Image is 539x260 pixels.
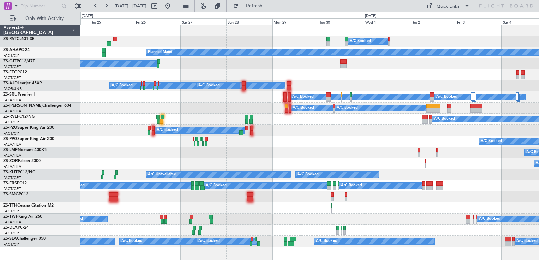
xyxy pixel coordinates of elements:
[337,103,358,113] div: A/C Booked
[3,148,47,152] a: ZS-LMFNextant 400XTi
[365,13,376,19] div: [DATE]
[3,70,17,74] span: ZS-FTG
[3,242,21,247] a: FACT/CPT
[272,18,318,25] div: Mon 29
[364,18,410,25] div: Wed 1
[436,92,457,102] div: A/C Booked
[341,181,362,191] div: A/C Booked
[3,86,22,91] a: FAOR/JNB
[240,4,268,8] span: Refresh
[3,203,17,208] span: ZS-TTH
[3,109,21,114] a: FALA/HLA
[3,137,17,141] span: ZS-PPG
[456,18,502,25] div: Fri 3
[3,142,21,147] a: FALA/HLA
[157,125,178,135] div: A/C Booked
[135,18,181,25] div: Fri 26
[82,13,93,19] div: [DATE]
[3,170,35,174] a: ZS-KHTPC12/NG
[3,159,41,163] a: ZS-ZORFalcon 2000
[3,81,18,85] span: ZS-AJD
[3,231,21,236] a: FACT/CPT
[3,220,21,225] a: FALA/HLA
[198,81,220,91] div: A/C Booked
[3,53,21,58] a: FACT/CPT
[481,136,502,146] div: A/C Booked
[3,237,46,241] a: ZS-SLAChallenger 350
[3,192,19,196] span: ZS-SMG
[3,115,17,119] span: ZS-RVL
[3,175,21,180] a: FACT/CPT
[3,126,54,130] a: ZS-PZUSuper King Air 200
[226,18,272,25] div: Sun 28
[292,92,314,102] div: A/C Booked
[198,236,220,246] div: A/C Booked
[205,181,227,191] div: A/C Booked
[3,148,18,152] span: ZS-LMF
[437,3,459,10] div: Quick Links
[112,81,133,91] div: A/C Booked
[350,36,371,46] div: A/C Booked
[3,181,27,185] a: ZS-ERSPC12
[3,98,21,103] a: FALA/HLA
[3,181,17,185] span: ZS-ERS
[297,170,319,180] div: A/C Booked
[3,104,42,108] span: ZS-[PERSON_NAME]
[18,16,71,21] span: Only With Activity
[21,1,59,11] input: Trip Number
[3,59,17,63] span: ZS-CJT
[3,226,18,230] span: ZS-DLA
[3,37,35,41] a: ZS-PATCL601-3R
[3,131,21,136] a: FACT/CPT
[3,237,17,241] span: ZS-SLA
[3,70,27,74] a: ZS-FTGPC12
[181,18,226,25] div: Sat 27
[121,236,142,246] div: A/C Booked
[3,215,18,219] span: ZS-TWP
[3,92,35,97] a: ZS-SRUPremier I
[434,114,455,124] div: A/C Booked
[148,47,172,58] div: Planned Maint
[148,170,176,180] div: A/C Unavailable
[3,186,21,191] a: FACT/CPT
[3,170,18,174] span: ZS-KHT
[3,37,17,41] span: ZS-PAT
[479,214,500,224] div: A/C Booked
[7,13,73,24] button: Only With Activity
[3,203,54,208] a: ZS-TTHCessna Citation M2
[3,64,21,69] a: FACT/CPT
[3,209,21,214] a: FACT/CPT
[3,75,21,80] a: FACT/CPT
[89,18,134,25] div: Thu 25
[230,1,271,11] button: Refresh
[3,153,21,158] a: FALA/HLA
[3,104,71,108] a: ZS-[PERSON_NAME]Challenger 604
[3,164,21,169] a: FALA/HLA
[3,115,35,119] a: ZS-RVLPC12/NG
[3,159,18,163] span: ZS-ZOR
[3,126,17,130] span: ZS-PZU
[3,137,54,141] a: ZS-PPGSuper King Air 200
[423,1,473,11] button: Quick Links
[3,226,29,230] a: ZS-DLAPC-24
[318,18,364,25] div: Tue 30
[115,3,146,9] span: [DATE] - [DATE]
[293,103,314,113] div: A/C Booked
[3,48,30,52] a: ZS-AHAPC-24
[3,59,35,63] a: ZS-CJTPC12/47E
[3,48,19,52] span: ZS-AHA
[410,18,455,25] div: Thu 2
[316,236,337,246] div: A/C Booked
[3,92,18,97] span: ZS-SRU
[3,120,21,125] a: FACT/CPT
[3,192,28,196] a: ZS-SMGPC12
[3,81,42,85] a: ZS-AJDLearjet 45XR
[516,236,538,246] div: A/C Booked
[3,215,42,219] a: ZS-TWPKing Air 260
